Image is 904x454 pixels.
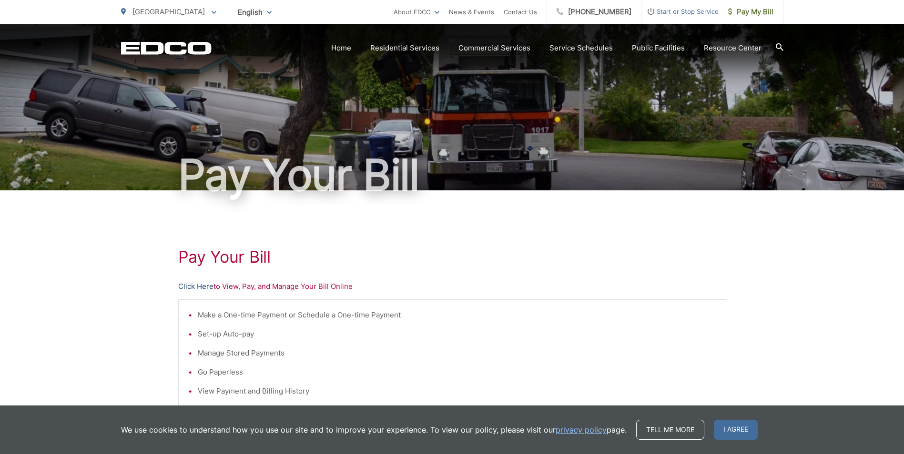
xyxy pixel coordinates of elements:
[449,6,494,18] a: News & Events
[198,366,716,378] li: Go Paperless
[728,6,773,18] span: Pay My Bill
[331,42,351,54] a: Home
[178,247,726,266] h1: Pay Your Bill
[231,4,279,20] span: English
[704,42,762,54] a: Resource Center
[549,42,613,54] a: Service Schedules
[394,6,439,18] a: About EDCO
[198,309,716,321] li: Make a One-time Payment or Schedule a One-time Payment
[178,281,726,292] p: to View, Pay, and Manage Your Bill Online
[178,281,213,292] a: Click Here
[198,347,716,359] li: Manage Stored Payments
[121,151,783,199] h1: Pay Your Bill
[370,42,439,54] a: Residential Services
[121,424,627,435] p: We use cookies to understand how you use our site and to improve your experience. To view our pol...
[198,328,716,340] li: Set-up Auto-pay
[132,7,205,16] span: [GEOGRAPHIC_DATA]
[632,42,685,54] a: Public Facilities
[504,6,537,18] a: Contact Us
[458,42,530,54] a: Commercial Services
[198,385,716,397] li: View Payment and Billing History
[556,424,607,435] a: privacy policy
[714,420,758,440] span: I agree
[636,420,704,440] a: Tell me more
[121,41,212,55] a: EDCD logo. Return to the homepage.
